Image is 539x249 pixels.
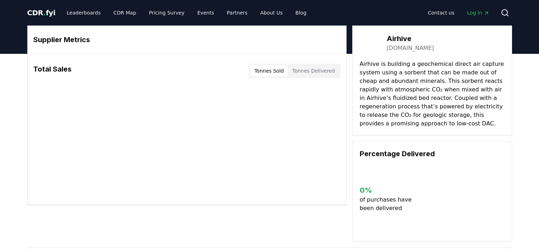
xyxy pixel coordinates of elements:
[422,6,460,19] a: Contact us
[33,64,72,78] h3: Total Sales
[33,34,341,45] h3: Supplier Metrics
[221,6,253,19] a: Partners
[143,6,190,19] a: Pricing Survey
[461,6,495,19] a: Log in
[290,6,312,19] a: Blog
[387,44,434,52] a: [DOMAIN_NAME]
[288,65,339,77] button: Tonnes Delivered
[360,185,417,196] h3: 0 %
[360,60,505,128] p: Airhive is building a geochemical direct air capture system using a sorbent that can be made out ...
[467,9,489,16] span: Log in
[422,6,495,19] nav: Main
[360,148,505,159] h3: Percentage Delivered
[108,6,142,19] a: CDR Map
[254,6,288,19] a: About Us
[27,8,56,18] a: CDR.fyi
[250,65,288,77] button: Tonnes Sold
[360,196,417,213] p: of purchases have been delivered
[43,9,46,17] span: .
[61,6,106,19] a: Leaderboards
[27,9,56,17] span: CDR fyi
[61,6,312,19] nav: Main
[360,33,380,53] img: Airhive-logo
[387,33,434,44] h3: Airhive
[192,6,220,19] a: Events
